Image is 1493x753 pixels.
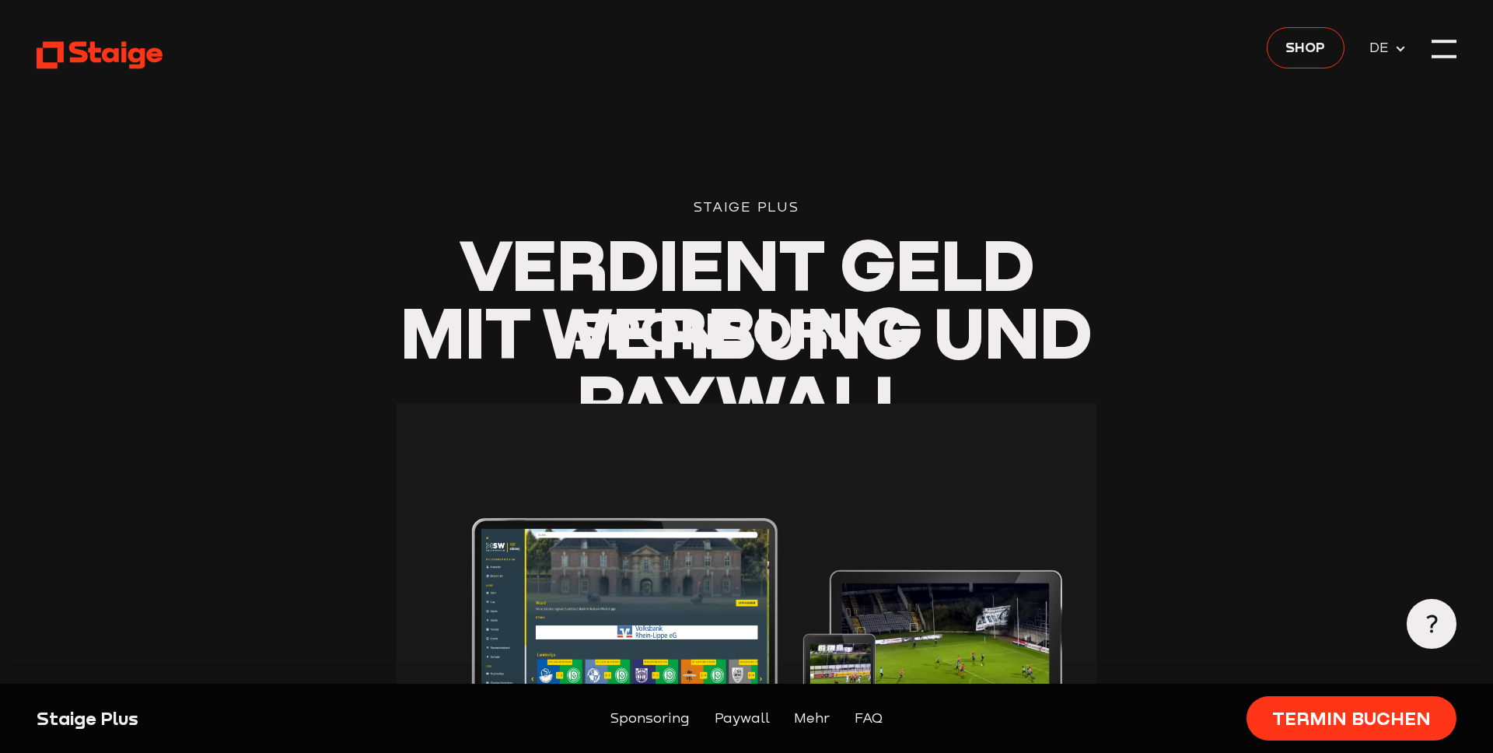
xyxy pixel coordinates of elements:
span: Shop [1285,37,1325,58]
a: Termin buchen [1246,696,1456,741]
span: Verdient Geld mit Werbung und Paywall [400,221,1092,442]
a: FAQ [855,708,883,730]
a: Mehr [794,708,830,730]
div: Staige Plus [37,706,378,731]
span: Sponsoring [572,299,921,360]
a: Sponsoring [610,708,690,730]
span: DE [1369,37,1395,59]
a: Paywall [715,708,770,730]
div: Staige Plus [397,197,1097,219]
a: Shop [1267,27,1344,68]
